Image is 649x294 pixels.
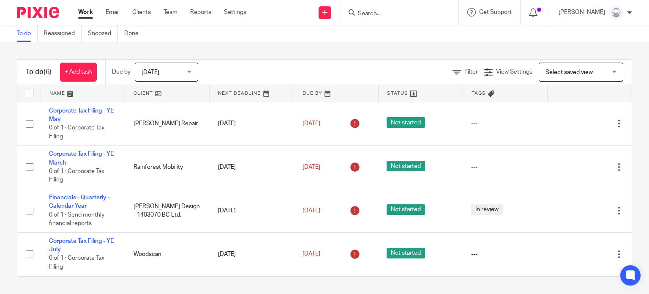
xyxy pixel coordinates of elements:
[471,163,539,171] div: ---
[559,8,605,16] p: [PERSON_NAME]
[479,9,512,15] span: Get Support
[17,7,59,18] img: Pixie
[357,10,433,18] input: Search
[142,69,159,75] span: [DATE]
[210,232,294,276] td: [DATE]
[26,68,52,77] h1: To do
[545,69,593,75] span: Select saved view
[210,102,294,146] td: [DATE]
[49,108,114,122] a: Corporate Tax Filing - YE May
[78,8,93,16] a: Work
[44,25,82,42] a: Reassigned
[132,8,151,16] a: Clients
[49,168,104,183] span: 0 of 1 · Corporate Tax Filing
[496,69,532,75] span: View Settings
[49,238,114,253] a: Corporate Tax Filing - YE July
[210,146,294,189] td: [DATE]
[44,69,52,75] span: (6)
[303,208,320,214] span: [DATE]
[303,251,320,257] span: [DATE]
[387,248,425,258] span: Not started
[471,119,539,128] div: ---
[464,69,478,75] span: Filter
[60,63,97,82] a: + Add task
[210,189,294,233] td: [DATE]
[609,6,623,19] img: Copy%20of%20Rockies%20accounting%20v3%20(1).png
[17,25,38,42] a: To do
[124,25,145,42] a: Done
[303,164,320,170] span: [DATE]
[49,125,104,140] span: 0 of 1 · Corporate Tax Filing
[224,8,246,16] a: Settings
[471,250,539,258] div: ---
[49,256,104,270] span: 0 of 1 · Corporate Tax Filing
[112,68,131,76] p: Due by
[49,212,104,227] span: 0 of 1 · Send monthly financial reports
[125,189,210,233] td: [PERSON_NAME] Design - 1403070 BC Ltd.
[49,195,110,209] a: Financials - Quarterly - Calendar Year
[387,204,425,215] span: Not started
[471,204,503,215] span: In review
[164,8,177,16] a: Team
[472,91,486,96] span: Tags
[125,102,210,146] td: [PERSON_NAME] Repair
[106,8,120,16] a: Email
[190,8,211,16] a: Reports
[387,161,425,171] span: Not started
[387,117,425,128] span: Not started
[49,151,114,165] a: Corporate Tax Filing - YE March
[125,146,210,189] td: Rainforest Mobility
[88,25,118,42] a: Snoozed
[303,121,320,126] span: [DATE]
[125,232,210,276] td: Woodscan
